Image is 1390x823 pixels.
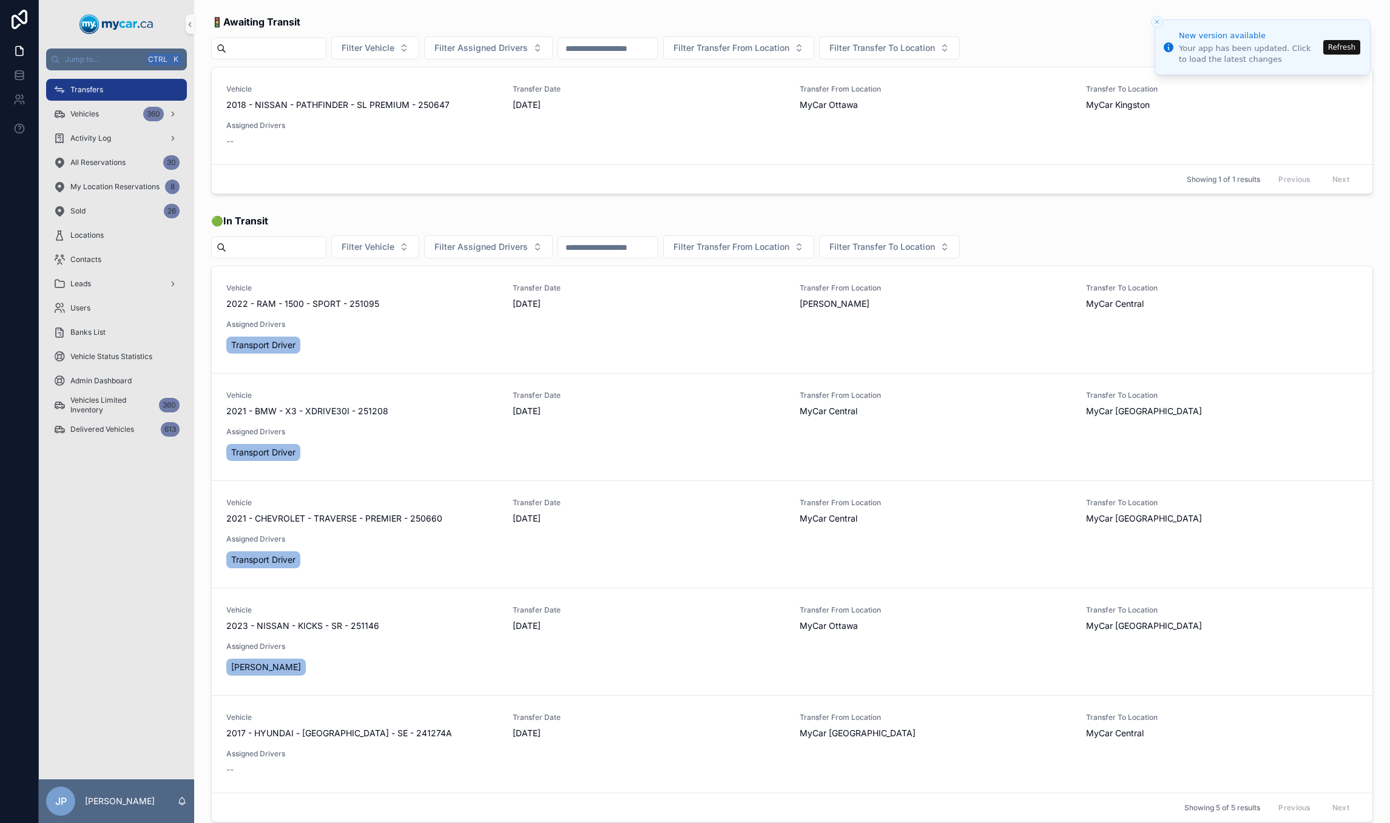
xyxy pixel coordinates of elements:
[226,298,379,310] span: 2022 - RAM - 1500 - SPORT - 251095
[46,152,187,173] a: All Reservations30
[342,241,394,253] span: Filter Vehicle
[800,391,1071,400] span: Transfer From Location
[46,127,187,149] a: Activity Log
[1086,391,1358,400] span: Transfer To Location
[70,230,104,240] span: Locations
[46,224,187,246] a: Locations
[226,135,234,147] span: --
[800,99,858,111] span: MyCar Ottawa
[800,283,1071,293] span: Transfer From Location
[513,283,784,293] span: Transfer Date
[46,321,187,343] a: Banks List
[231,554,295,566] span: Transport Driver
[70,376,132,386] span: Admin Dashboard
[800,298,869,310] span: [PERSON_NAME]
[70,328,106,337] span: Banks List
[424,36,553,59] button: Select Button
[513,713,784,722] span: Transfer Date
[513,391,784,400] span: Transfer Date
[46,273,187,295] a: Leads
[70,352,152,361] span: Vehicle Status Statistics
[434,42,528,54] span: Filter Assigned Drivers
[147,53,169,66] span: Ctrl
[70,425,134,434] span: Delivered Vehicles
[226,642,498,651] span: Assigned Drivers
[663,235,814,258] button: Select Button
[513,84,784,94] span: Transfer Date
[819,36,960,59] button: Select Button
[46,200,187,222] a: Sold26
[800,512,857,525] span: MyCar Central
[70,158,126,167] span: All Reservations
[46,249,187,270] a: Contacts
[1086,498,1358,508] span: Transfer To Location
[513,620,784,632] span: [DATE]
[226,713,498,722] span: Vehicle
[211,15,300,29] span: 🚦
[513,512,784,525] span: [DATE]
[70,255,101,264] span: Contacts
[70,395,154,415] span: Vehicles Limited Inventory
[226,391,498,400] span: Vehicle
[513,727,784,739] span: [DATE]
[800,498,1071,508] span: Transfer From Location
[79,15,154,34] img: App logo
[800,84,1071,94] span: Transfer From Location
[212,266,1372,373] a: Vehicle2022 - RAM - 1500 - SPORT - 251095Transfer Date[DATE]Transfer From Location[PERSON_NAME]Tr...
[1323,40,1360,55] button: Refresh
[212,67,1372,164] a: Vehicle2018 - NISSAN - PATHFINDER - SL PREMIUM - 250647Transfer Date[DATE]Transfer From LocationM...
[46,49,187,70] button: Jump to...CtrlK
[1184,803,1260,813] span: Showing 5 of 5 results
[800,727,916,739] span: MyCar [GEOGRAPHIC_DATA]
[1086,620,1202,632] span: MyCar [GEOGRAPHIC_DATA]
[70,182,160,192] span: My Location Reservations
[829,241,935,253] span: Filter Transfer To Location
[513,405,784,417] span: [DATE]
[226,320,498,329] span: Assigned Drivers
[1086,298,1144,310] span: MyCar Central
[829,42,935,54] span: Filter Transfer To Location
[231,446,295,459] span: Transport Driver
[800,405,857,417] span: MyCar Central
[513,298,784,310] span: [DATE]
[85,795,155,807] p: [PERSON_NAME]
[164,204,180,218] div: 26
[226,283,498,293] span: Vehicle
[226,498,498,508] span: Vehicle
[65,55,142,64] span: Jump to...
[1179,30,1320,42] div: New version available
[226,727,452,739] span: 2017 - HYUNDAI - [GEOGRAPHIC_DATA] - SE - 241274A
[226,427,498,437] span: Assigned Drivers
[1086,713,1358,722] span: Transfer To Location
[46,394,187,416] a: Vehicles Limited Inventory360
[819,235,960,258] button: Select Button
[212,588,1372,695] a: Vehicle2023 - NISSAN - KICKS - SR - 251146Transfer Date[DATE]Transfer From LocationMyCar OttawaTr...
[513,99,784,111] span: [DATE]
[1086,283,1358,293] span: Transfer To Location
[226,84,498,94] span: Vehicle
[434,241,528,253] span: Filter Assigned Drivers
[46,297,187,319] a: Users
[212,480,1372,588] a: Vehicle2021 - CHEVROLET - TRAVERSE - PREMIER - 250660Transfer Date[DATE]Transfer From LocationMyC...
[800,620,858,632] span: MyCar Ottawa
[800,713,1071,722] span: Transfer From Location
[163,155,180,170] div: 30
[70,303,90,313] span: Users
[663,36,814,59] button: Select Button
[1179,43,1320,65] div: Your app has been updated. Click to load the latest changes
[223,16,300,28] strong: Awaiting Transit
[513,605,784,615] span: Transfer Date
[212,695,1372,793] a: Vehicle2017 - HYUNDAI - [GEOGRAPHIC_DATA] - SE - 241274ATransfer Date[DATE]Transfer From Location...
[226,99,450,111] span: 2018 - NISSAN - PATHFINDER - SL PREMIUM - 250647
[1151,16,1163,28] button: Close toast
[46,418,187,440] a: Delivered Vehicles613
[342,42,394,54] span: Filter Vehicle
[46,79,187,101] a: Transfers
[70,279,91,289] span: Leads
[226,749,498,759] span: Assigned Drivers
[226,764,234,776] span: --
[46,370,187,392] a: Admin Dashboard
[424,235,553,258] button: Select Button
[211,213,268,228] span: 🟢
[1086,605,1358,615] span: Transfer To Location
